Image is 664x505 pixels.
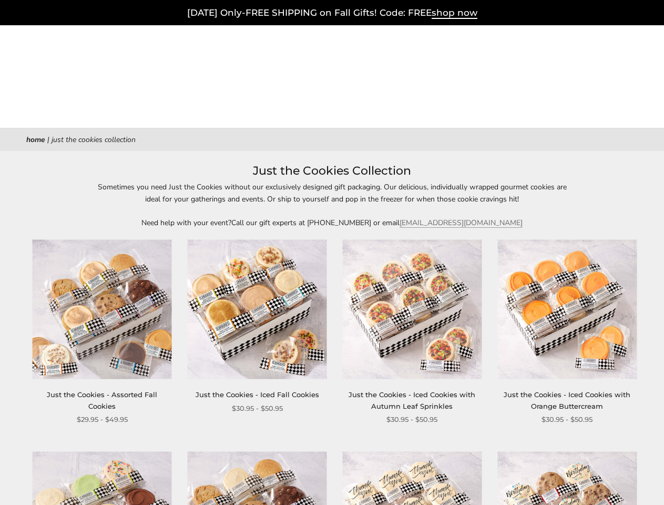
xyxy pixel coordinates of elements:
[187,7,477,19] a: [DATE] Only-FREE SHIPPING on Fall Gifts! Code: FREEshop now
[188,239,327,379] img: Just the Cookies - Iced Fall Cookies
[77,414,128,425] span: $29.95 - $49.95
[47,135,49,145] span: |
[342,239,482,379] img: Just the Cookies - Iced Cookies with Autumn Leaf Sprinkles
[542,414,593,425] span: $30.95 - $50.95
[232,403,283,414] span: $30.95 - $50.95
[90,217,574,229] p: Need help with your event?
[231,218,400,228] span: Call our gift experts at [PHONE_NUMBER] or email
[349,390,475,410] a: Just the Cookies - Iced Cookies with Autumn Leaf Sprinkles
[33,239,172,379] img: Just the Cookies - Assorted Fall Cookies
[386,414,437,425] span: $30.95 - $50.95
[432,7,477,19] span: shop now
[26,135,45,145] a: Home
[42,161,622,180] h1: Just the Cookies Collection
[52,135,136,145] span: Just the Cookies Collection
[497,239,637,379] img: Just the Cookies - Iced Cookies with Orange Buttercream
[196,390,319,399] a: Just the Cookies - Iced Fall Cookies
[47,390,157,410] a: Just the Cookies - Assorted Fall Cookies
[504,390,630,410] a: Just the Cookies - Iced Cookies with Orange Buttercream
[90,181,574,205] p: Sometimes you need Just the Cookies without our exclusively designed gift packaging. Our deliciou...
[400,218,523,228] a: [EMAIL_ADDRESS][DOMAIN_NAME]
[26,134,638,146] nav: breadcrumbs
